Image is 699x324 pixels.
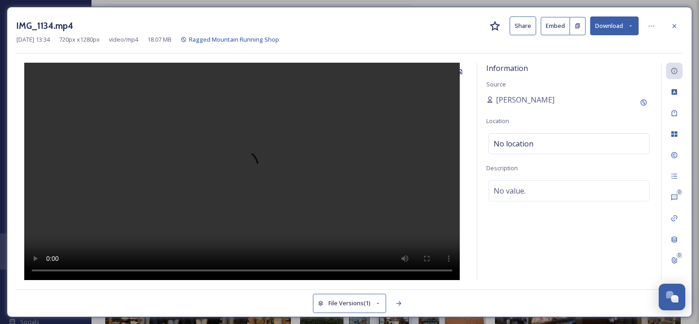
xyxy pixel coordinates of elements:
button: File Versions(1) [313,294,386,313]
h3: IMG_1134.mp4 [16,19,73,32]
span: 18.07 MB [147,35,172,44]
span: video/mp4 [109,35,138,44]
button: Download [590,16,639,35]
div: 0 [676,189,683,195]
span: [PERSON_NAME] [496,94,554,105]
span: Location [486,117,509,125]
button: Share [510,16,536,35]
span: Ragged Mountain Running Shop [189,35,279,43]
span: 720 px x 1280 px [59,35,100,44]
span: Source [486,80,506,88]
span: Description [486,164,518,172]
span: No value. [494,185,526,196]
span: No location [494,138,533,149]
button: Embed [541,17,570,35]
div: 0 [676,252,683,259]
span: Information [486,63,528,73]
span: [DATE] 13:34 [16,35,50,44]
button: Open Chat [659,284,685,310]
